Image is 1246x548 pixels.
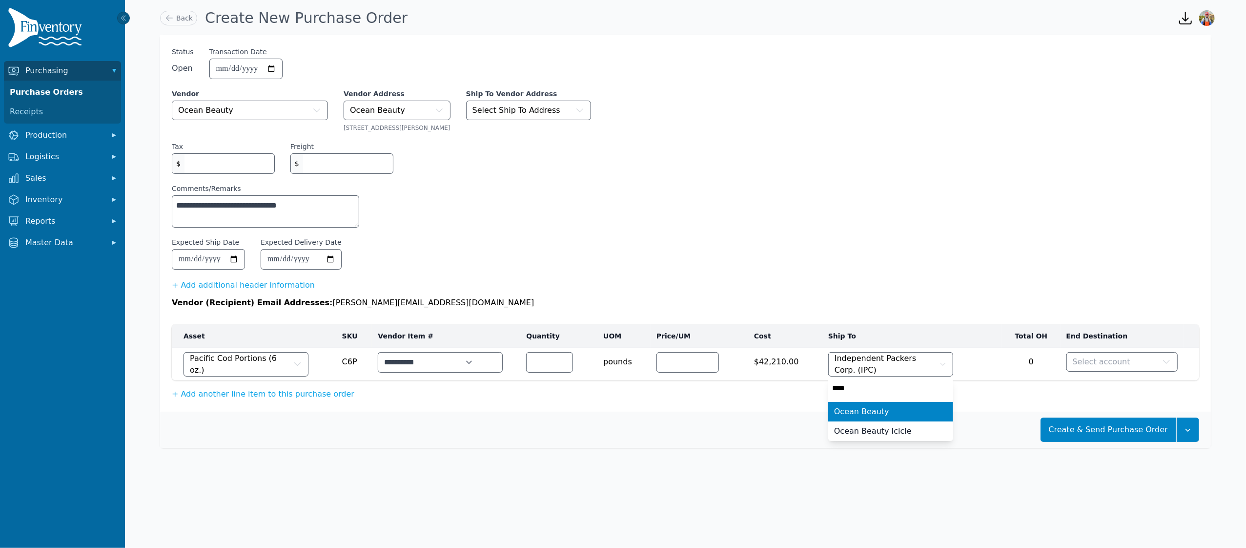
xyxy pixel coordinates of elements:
a: Receipts [6,102,119,122]
label: Tax [172,142,183,151]
span: Logistics [25,151,103,163]
span: $42,210.00 [754,352,817,368]
th: UOM [597,324,651,348]
span: Ocean Beauty [350,105,405,116]
th: Cost [748,324,822,348]
span: Master Data [25,237,103,249]
label: Ship To Vendor Address [466,89,591,99]
button: Ocean Beauty [344,101,450,120]
button: Ocean Beauty [172,101,328,120]
td: 0 [1002,348,1060,381]
label: Vendor Address [344,89,450,99]
th: Vendor Item # [372,324,520,348]
a: Back [160,11,197,25]
label: Comments/Remarks [172,184,359,193]
span: Select Ship To Address [472,105,560,116]
label: Expected Delivery Date [261,237,342,247]
button: Logistics [4,147,121,167]
a: Purchase Orders [6,83,119,102]
th: Asset [172,324,336,348]
th: SKU [336,324,372,348]
span: $ [291,154,303,173]
button: Reports [4,211,121,231]
th: Ship To [822,324,1002,348]
label: Freight [290,142,314,151]
span: Purchasing [25,65,103,77]
button: Independent Packers Corp. (IPC) [828,352,953,377]
button: Sales [4,169,121,188]
th: Price/UM [651,324,748,348]
span: Vendor (Recipient) Email Addresses: [172,298,333,307]
img: Sera Wheeler [1199,10,1215,26]
span: pounds [603,352,645,368]
span: Ocean Beauty [178,105,233,116]
td: C6P [336,348,372,381]
button: Production [4,126,121,145]
span: $ [172,154,184,173]
label: Vendor [172,89,328,99]
button: Master Data [4,233,121,253]
th: End Destination [1061,324,1184,348]
button: Pacific Cod Portions (6 oz.) [184,352,308,377]
span: Reports [25,215,103,227]
div: [STREET_ADDRESS][PERSON_NAME] [344,124,450,132]
span: Select account [1073,356,1130,368]
button: Select Ship To Address [466,101,591,120]
button: Create & Send Purchase Order [1041,418,1176,442]
th: Quantity [520,324,597,348]
span: Pacific Cod Portions (6 oz.) [190,353,291,376]
img: Finventory [8,8,86,51]
button: Purchasing [4,61,121,81]
th: Total OH [1002,324,1060,348]
span: Production [25,129,103,141]
label: Expected Ship Date [172,237,239,247]
span: Independent Packers Corp. (IPC) [835,353,937,376]
span: Sales [25,172,103,184]
button: + Add additional header information [172,279,315,291]
label: Transaction Date [209,47,267,57]
span: [PERSON_NAME][EMAIL_ADDRESS][DOMAIN_NAME] [333,298,534,307]
span: Status [172,47,194,57]
button: Inventory [4,190,121,210]
input: Independent Packers Corp. (IPC) [828,379,953,398]
span: Open [172,63,194,74]
h1: Create New Purchase Order [205,9,408,27]
button: + Add another line item to this purchase order [172,388,354,400]
span: Inventory [25,194,103,206]
button: Select account [1066,352,1178,372]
